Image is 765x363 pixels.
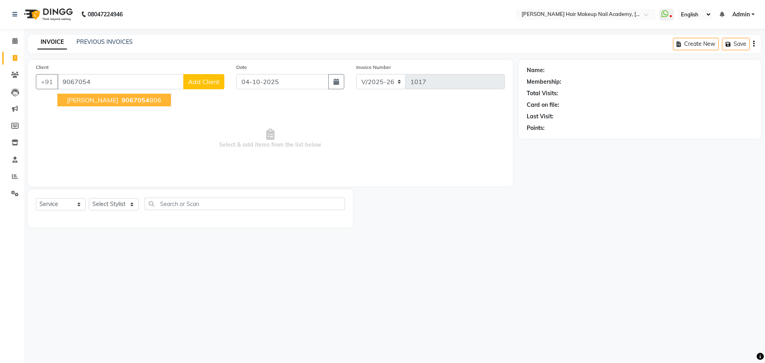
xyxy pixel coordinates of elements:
[88,3,123,26] b: 08047224946
[67,96,118,104] span: [PERSON_NAME]
[732,10,750,19] span: Admin
[37,35,67,49] a: INVOICE
[722,38,750,50] button: Save
[527,78,561,86] div: Membership:
[36,74,58,89] button: +91
[236,64,247,71] label: Date
[188,78,220,86] span: Add Client
[527,89,558,98] div: Total Visits:
[20,3,75,26] img: logo
[36,99,505,179] span: Select & add items from the list below
[527,101,559,109] div: Card on file:
[122,96,149,104] span: 9067054
[145,198,345,210] input: Search or Scan
[527,66,545,75] div: Name:
[673,38,719,50] button: Create New
[527,124,545,132] div: Points:
[527,112,553,121] div: Last Visit:
[356,64,391,71] label: Invoice Number
[76,38,133,45] a: PREVIOUS INVOICES
[183,74,224,89] button: Add Client
[57,74,184,89] input: Search by Name/Mobile/Email/Code
[120,96,161,104] ngb-highlight: 806
[36,64,49,71] label: Client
